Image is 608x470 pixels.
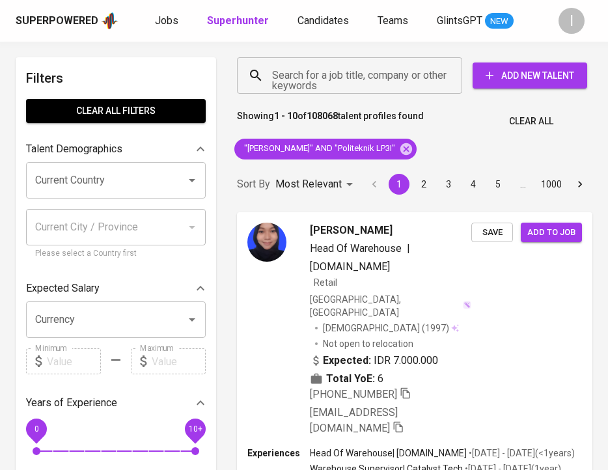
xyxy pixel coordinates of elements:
a: Teams [378,13,411,29]
p: • [DATE] - [DATE] ( <1 years ) [467,447,575,460]
span: 10+ [188,424,202,434]
span: "[PERSON_NAME]" AND "Politeknik LP3I" [234,143,403,155]
p: Most Relevant [275,176,342,192]
span: [DOMAIN_NAME] [310,260,390,273]
span: Clear All filters [36,103,195,119]
div: IDR 7.000.000 [310,353,438,368]
span: 6 [378,371,383,387]
b: 1 - 10 [274,111,297,121]
b: Superhunter [207,14,269,27]
span: [DEMOGRAPHIC_DATA] [323,322,422,335]
span: Head Of Warehouse [310,242,402,255]
h6: Filters [26,68,206,89]
span: | [407,241,410,256]
div: Expected Salary [26,275,206,301]
span: Candidates [297,14,349,27]
div: Most Relevant [275,173,357,197]
span: Add to job [527,225,575,240]
p: Years of Experience [26,395,117,411]
p: Expected Salary [26,281,100,296]
div: (1997) [323,322,459,335]
div: [GEOGRAPHIC_DATA], [GEOGRAPHIC_DATA] [310,293,471,319]
b: Expected: [323,353,371,368]
button: Go to page 5 [488,174,508,195]
div: I [559,8,585,34]
nav: pagination navigation [362,174,592,195]
span: 0 [34,424,38,434]
a: Candidates [297,13,352,29]
div: … [512,178,533,191]
button: Clear All filters [26,99,206,123]
img: app logo [101,11,118,31]
p: Please select a Country first [35,247,197,260]
button: Save [471,223,513,243]
span: [PERSON_NAME] [310,223,393,238]
span: GlintsGPT [437,14,482,27]
div: Superpowered [16,14,98,29]
button: Go to page 3 [438,174,459,195]
p: Showing of talent profiles found [237,109,424,133]
button: Open [183,171,201,189]
b: Total YoE: [326,371,375,387]
span: Clear All [509,113,553,130]
button: Add New Talent [473,62,587,89]
p: Sort By [237,176,270,192]
p: Talent Demographics [26,141,122,157]
button: Go to page 1000 [537,174,566,195]
input: Value [47,348,101,374]
p: Head Of Warehouse | [DOMAIN_NAME] [310,447,467,460]
span: Retail [314,277,337,288]
div: Talent Demographics [26,136,206,162]
a: Jobs [155,13,181,29]
button: Go to page 4 [463,174,484,195]
div: Years of Experience [26,390,206,416]
button: page 1 [389,174,409,195]
input: Value [152,348,206,374]
div: "[PERSON_NAME]" AND "Politeknik LP3I" [234,139,417,159]
button: Go to next page [570,174,590,195]
img: magic_wand.svg [463,301,471,309]
img: 5a16f795553c9e10c9c49cb7d8f1e415.jpeg [247,223,286,262]
span: Jobs [155,14,178,27]
button: Go to page 2 [413,174,434,195]
p: Experiences [247,447,310,460]
span: Save [478,225,506,240]
button: Open [183,311,201,329]
button: Add to job [521,223,582,243]
span: [EMAIL_ADDRESS][DOMAIN_NAME] [310,406,398,434]
p: Not open to relocation [323,337,413,350]
button: Clear All [504,109,559,133]
a: Superpoweredapp logo [16,11,118,31]
a: Superhunter [207,13,271,29]
a: GlintsGPT NEW [437,13,514,29]
span: Add New Talent [483,68,577,84]
b: 108068 [307,111,338,121]
span: [PHONE_NUMBER] [310,388,397,400]
span: Teams [378,14,408,27]
span: NEW [485,15,514,28]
